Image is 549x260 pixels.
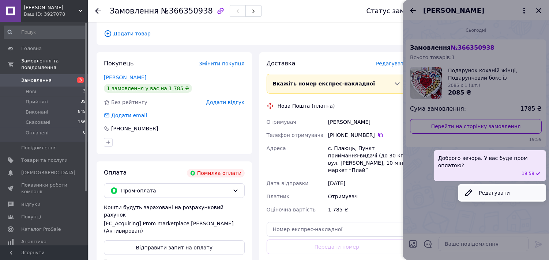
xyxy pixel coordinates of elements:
[21,58,88,71] span: Замовлення та повідомлення
[110,7,159,15] span: Замовлення
[80,99,86,105] span: 89
[83,130,86,136] span: 0
[267,145,286,151] span: Адреса
[199,61,245,66] span: Змінити покупця
[327,177,409,190] div: [DATE]
[21,201,40,208] span: Відгуки
[77,77,84,83] span: 3
[267,207,316,213] span: Оціночна вартість
[104,60,134,67] span: Покупець
[161,7,213,15] span: №366350938
[327,142,409,177] div: с. Плаюць, Пункт приймання-видачі (до 30 кг): вул. [PERSON_NAME], 10 міні-маркет “Плай”
[438,154,542,169] span: Доброго вечора. У вас буде пром оплатою?
[458,186,546,200] button: Редагувати
[110,125,159,132] div: [PHONE_NUMBER]
[103,112,148,119] div: Додати email
[21,145,57,151] span: Повідомлення
[26,88,36,95] span: Нові
[95,7,101,15] div: Повернутися назад
[21,226,61,233] span: Каталог ProSale
[187,169,245,177] div: Помилка оплати
[522,171,534,177] span: 19:59 12.10.2025
[267,194,290,199] span: Платник
[267,60,296,67] span: Доставка
[104,240,245,255] button: Відправити запит на оплату
[327,203,409,216] div: 1 785 ₴
[21,182,68,195] span: Показники роботи компанії
[376,61,407,66] span: Редагувати
[21,214,41,220] span: Покупці
[267,132,324,138] span: Телефон отримувача
[104,30,407,38] span: Додати товар
[21,157,68,164] span: Товари та послуги
[276,102,337,110] div: Нова Пошта (платна)
[206,99,244,105] span: Додати відгук
[327,115,409,129] div: [PERSON_NAME]
[21,169,75,176] span: [DEMOGRAPHIC_DATA]
[4,26,86,39] input: Пошук
[26,119,50,126] span: Скасовані
[26,109,48,115] span: Виконані
[366,7,434,15] div: Статус замовлення
[24,11,88,18] div: Ваш ID: 3927078
[267,180,309,186] span: Дата відправки
[267,119,296,125] span: Отримувач
[104,204,245,234] div: Кошти будуть зараховані на розрахунковий рахунок
[78,109,86,115] span: 845
[327,190,409,203] div: Отримувач
[78,119,86,126] span: 156
[104,220,245,234] div: [FC_Acquiring] Prom marketplace [PERSON_NAME] (Активирован)
[21,77,52,84] span: Замовлення
[26,99,48,105] span: Прийняті
[121,187,230,195] span: Пром-оплата
[110,112,148,119] div: Додати email
[328,131,407,139] div: [PHONE_NUMBER]
[273,81,375,87] span: Вкажіть номер експрес-накладної
[21,238,46,245] span: Аналітика
[21,45,42,52] span: Головна
[26,130,49,136] span: Оплачені
[104,169,127,176] span: Оплата
[104,74,146,80] a: [PERSON_NAME]
[83,88,86,95] span: 3
[111,99,147,105] span: Без рейтингу
[267,222,407,237] input: Номер експрес-накладної
[104,84,192,93] div: 1 замовлення у вас на 1 785 ₴
[24,4,79,11] span: Dannemi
